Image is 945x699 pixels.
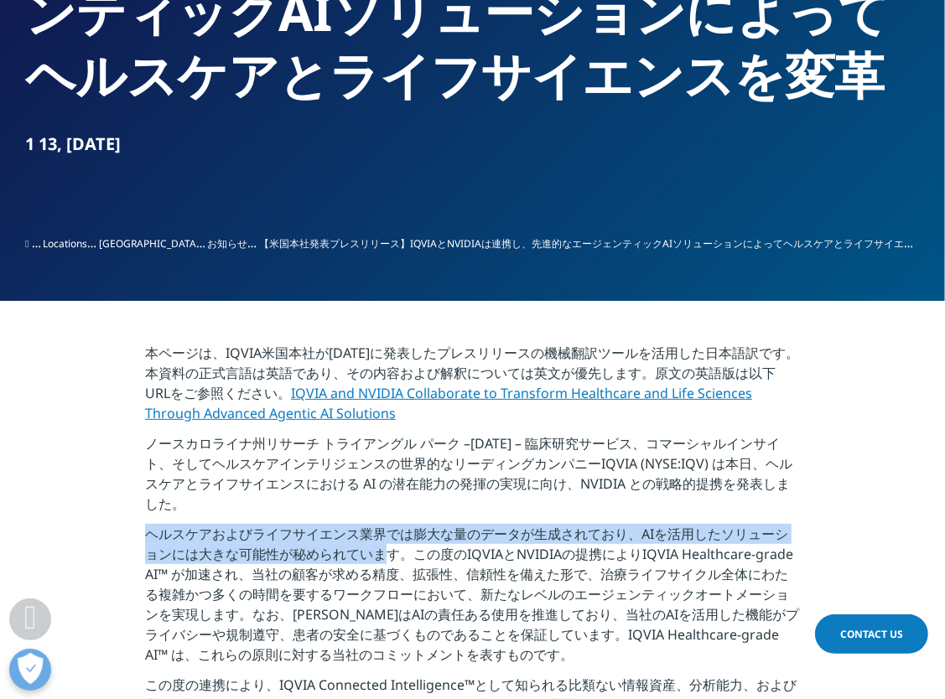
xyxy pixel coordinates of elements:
a: IQVIA and NVIDIA Collaborate to Transform Healthcare and Life Sciences Through Advanced Agentic A... [145,384,752,422]
div: 1 13, [DATE] [25,132,920,156]
p: ヘルスケアおよびライフサイエンス業界では膨大な量のデータが生成されており、AIを活用したソリューションには大きな可能性が秘められています。この度のIQVIAとNVIDIAの提携によりIQVIA ... [145,524,800,675]
button: 優先設定センターを開く [9,649,51,691]
p: ノースカロライナ州リサーチ トライアングル パーク –[DATE] – 臨床研究サービス、コマーシャルインサイト、そしてヘルスケアインテリジェンスの世界的なリーディングカンパニーIQVIA (N... [145,433,800,524]
a: Contact Us [815,614,928,654]
a: Locations [43,235,96,251]
p: 本ページは、IQVIA米国本社が[DATE]に発表したプレスリリースの機械翻訳ツールを活用した日本語訳です。 本資料の正式言語は英語であり、その内容および解釈については英文が優先します。原文の英... [145,343,800,433]
a: お知らせ [207,235,257,251]
a: [GEOGRAPHIC_DATA] [99,235,205,251]
span: Contact Us [840,627,903,641]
